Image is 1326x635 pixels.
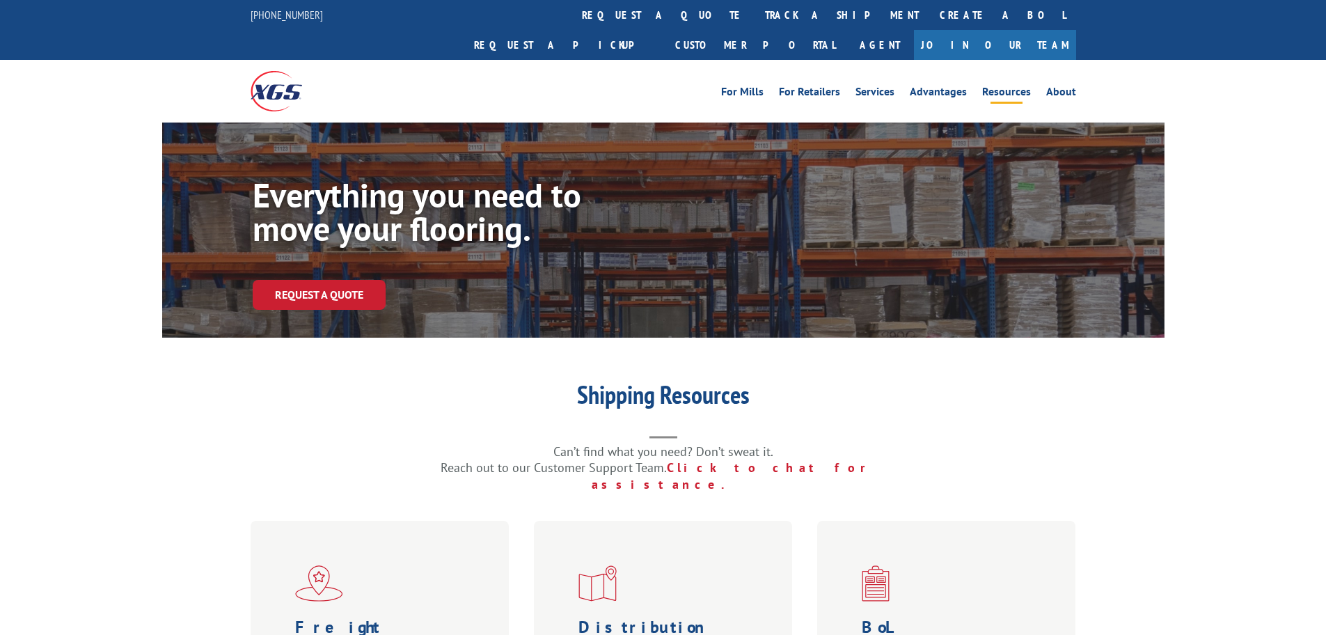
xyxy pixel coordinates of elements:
p: Can’t find what you need? Don’t sweat it. Reach out to our Customer Support Team. [385,444,942,493]
a: Resources [982,86,1031,102]
img: xgs-icon-bo-l-generator-red [862,565,890,602]
img: xgs-icon-distribution-map-red [578,565,617,602]
a: Click to chat for assistance. [592,460,885,492]
a: Request a pickup [464,30,665,60]
img: xgs-icon-flagship-distribution-model-red [295,565,343,602]
a: [PHONE_NUMBER] [251,8,323,22]
h1: Shipping Resources [385,382,942,414]
h1: Everything you need to move your flooring. [253,178,670,252]
a: Request a Quote [253,280,386,310]
a: Services [855,86,894,102]
a: For Mills [721,86,764,102]
a: For Retailers [779,86,840,102]
a: Advantages [910,86,967,102]
a: Agent [846,30,914,60]
a: About [1046,86,1076,102]
a: Customer Portal [665,30,846,60]
a: Join Our Team [914,30,1076,60]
